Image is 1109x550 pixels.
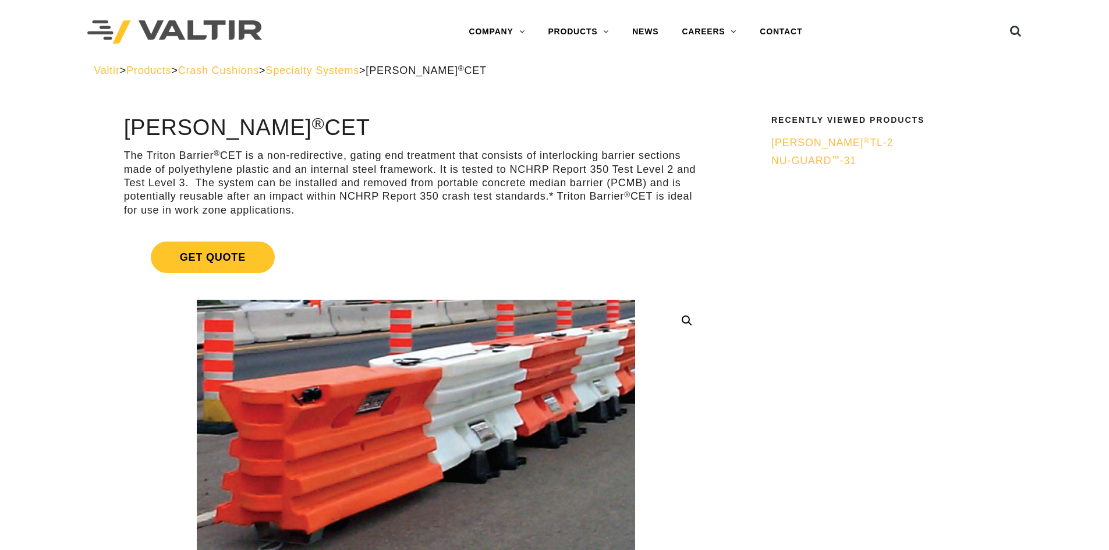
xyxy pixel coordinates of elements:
a: Get Quote [124,228,708,287]
a: Products [126,65,171,76]
a: NEWS [621,20,670,44]
span: Get Quote [151,242,275,273]
a: Valtir [94,65,119,76]
a: Crash Cushions [178,65,259,76]
sup: ® [624,190,630,199]
sup: ® [863,136,870,145]
span: [PERSON_NAME] CET [366,65,487,76]
a: Specialty Systems [265,65,359,76]
a: CONTACT [748,20,814,44]
img: Valtir [87,20,262,44]
p: The Triton Barrier CET is a non-redirective, gating end treatment that consists of interlocking b... [124,149,708,217]
sup: ™ [831,154,839,163]
sup: ® [312,114,325,133]
sup: ® [214,149,220,158]
h2: Recently Viewed Products [771,116,1008,125]
span: NU-GUARD -31 [771,155,856,166]
sup: ® [458,64,465,73]
a: CAREERS [670,20,748,44]
a: [PERSON_NAME]®TL-2 [771,136,1008,150]
a: COMPANY [457,20,536,44]
div: > > > > [94,64,1015,77]
h1: [PERSON_NAME] CET [124,116,708,140]
a: NU-GUARD™-31 [771,154,1008,168]
a: PRODUCTS [536,20,621,44]
span: [PERSON_NAME] TL-2 [771,137,893,148]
